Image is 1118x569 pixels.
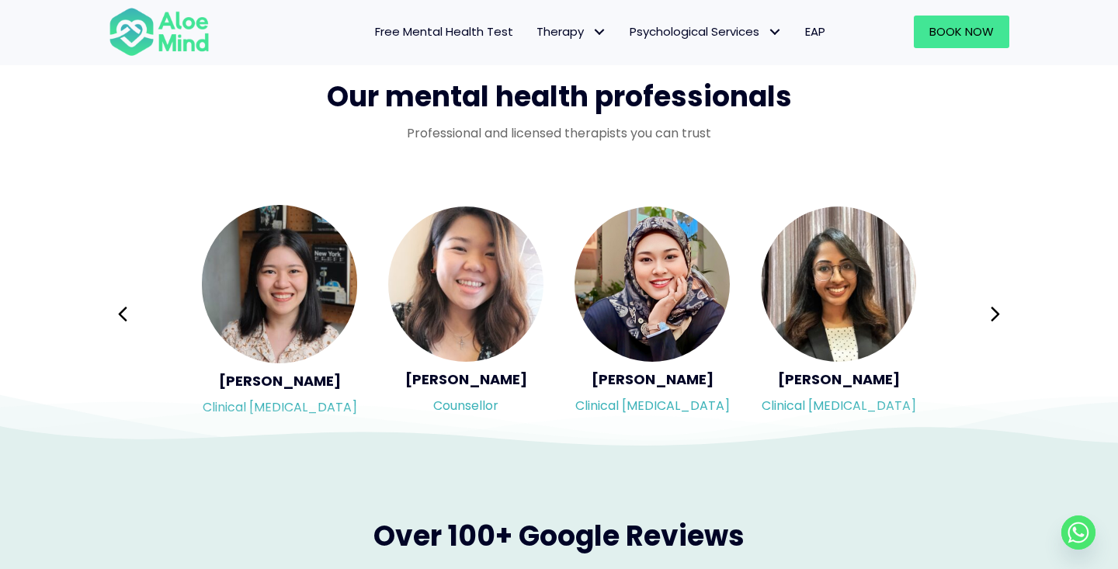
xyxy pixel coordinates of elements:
[525,16,618,48] a: TherapyTherapy: submenu
[536,23,606,40] span: Therapy
[588,21,610,43] span: Therapy: submenu
[763,21,786,43] span: Psychological Services: submenu
[929,23,994,40] span: Book Now
[575,206,730,362] img: <h5>Yasmin</h5><p>Clinical Psychologist</p>
[109,6,210,57] img: Aloe mind Logo
[363,16,525,48] a: Free Mental Health Test
[202,205,357,363] img: <h5>Chen Wen</h5><p>Clinical Psychologist</p>
[761,370,916,389] h5: [PERSON_NAME]
[793,16,837,48] a: EAP
[375,23,513,40] span: Free Mental Health Test
[388,370,543,389] h5: [PERSON_NAME]
[761,206,916,362] img: <h5>Anita</h5><p>Clinical Psychologist</p>
[230,16,837,48] nav: Menu
[575,370,730,389] h5: [PERSON_NAME]
[1061,515,1095,550] a: Whatsapp
[373,516,745,556] span: Over 100+ Google Reviews
[630,23,782,40] span: Psychological Services
[805,23,825,40] span: EAP
[914,16,1009,48] a: Book Now
[327,77,792,116] span: Our mental health professionals
[109,124,1009,142] p: Professional and licensed therapists you can trust
[388,206,543,362] img: <h5>Karen</h5><p>Counsellor</p>
[618,16,793,48] a: Psychological ServicesPsychological Services: submenu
